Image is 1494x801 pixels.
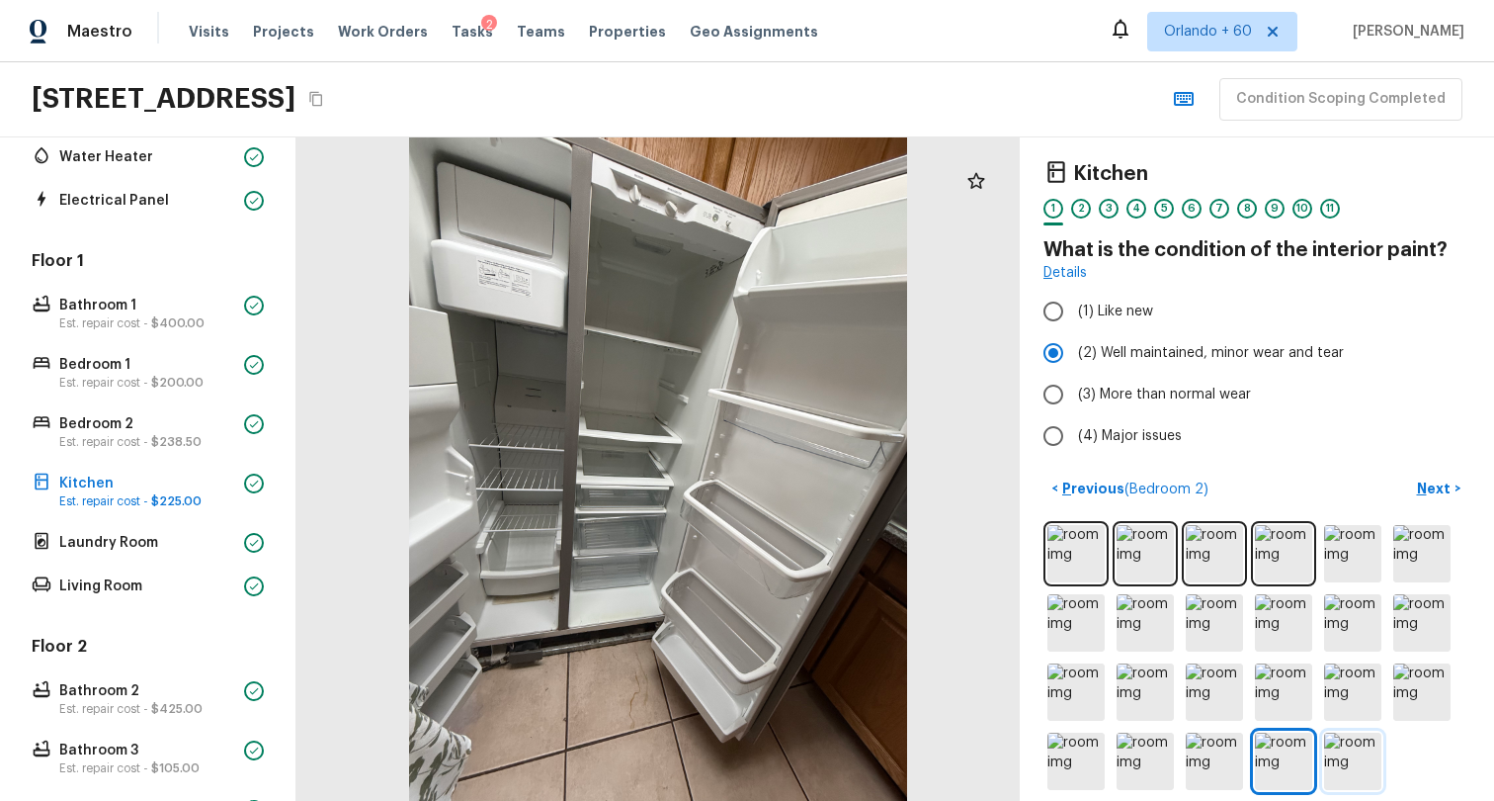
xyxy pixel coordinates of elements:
p: Previous [1058,479,1208,499]
p: Est. repair cost - [59,434,236,450]
p: Est. repair cost - [59,375,236,391]
div: 7 [1209,199,1229,219]
img: room img [1186,664,1243,721]
div: 10 [1292,199,1312,219]
p: Bathroom 1 [59,296,236,315]
p: Bathroom 3 [59,741,236,760]
img: room img [1186,594,1243,652]
img: room img [1393,525,1451,582]
img: room img [1186,525,1243,582]
span: (3) More than normal wear [1078,385,1251,404]
div: 11 [1320,199,1340,219]
p: Bedroom 1 [59,355,236,375]
span: $105.00 [151,762,200,774]
div: 2 [1071,199,1091,219]
img: room img [1186,733,1243,790]
p: Bathroom 2 [59,681,236,701]
span: Visits [189,22,229,42]
img: room img [1117,733,1174,790]
img: room img [1117,594,1174,652]
span: $238.50 [151,436,202,448]
img: room img [1255,664,1312,721]
img: room img [1324,594,1381,652]
div: 5 [1154,199,1174,219]
span: (1) Like new [1078,302,1153,321]
span: $200.00 [151,377,204,389]
p: Electrical Panel [59,191,236,211]
p: Water Heater [59,147,236,167]
p: Est. repair cost - [59,315,236,331]
img: room img [1117,525,1174,582]
div: 1 [1043,199,1063,219]
span: Work Orders [338,22,428,42]
img: room img [1047,594,1105,652]
div: 4 [1126,199,1146,219]
img: room img [1324,525,1381,582]
span: Tasks [452,25,493,39]
span: Geo Assignments [690,22,818,42]
span: $400.00 [151,317,205,329]
span: Maestro [67,22,132,42]
span: Properties [589,22,666,42]
p: Laundry Room [59,533,236,553]
span: $225.00 [151,495,202,507]
img: room img [1117,664,1174,721]
img: room img [1255,594,1312,652]
img: room img [1047,733,1105,790]
img: room img [1047,525,1105,582]
p: Est. repair cost - [59,493,236,509]
button: Copy Address [303,86,329,112]
span: (4) Major issues [1078,426,1182,446]
h4: Kitchen [1073,161,1148,187]
span: Projects [253,22,314,42]
h5: Floor 1 [28,250,268,276]
span: $425.00 [151,703,203,715]
span: Orlando + 60 [1164,22,1252,42]
span: Teams [517,22,565,42]
div: 2 [481,15,497,35]
button: Next> [1407,473,1470,505]
span: (2) Well maintained, minor wear and tear [1078,343,1344,363]
p: Est. repair cost - [59,701,236,717]
img: room img [1255,733,1312,790]
button: <Previous(Bedroom 2) [1043,473,1216,505]
p: Living Room [59,577,236,596]
div: 6 [1182,199,1202,219]
a: Details [1043,263,1087,283]
p: Bedroom 2 [59,414,236,434]
img: room img [1255,525,1312,582]
p: Kitchen [59,474,236,493]
p: Next [1417,479,1454,498]
span: [PERSON_NAME] [1345,22,1464,42]
p: Est. repair cost - [59,760,236,776]
img: room img [1393,664,1451,721]
img: room img [1324,733,1381,790]
h4: What is the condition of the interior paint? [1043,237,1470,263]
h2: [STREET_ADDRESS] [32,81,295,117]
img: room img [1324,664,1381,721]
div: 3 [1099,199,1119,219]
img: room img [1047,664,1105,721]
div: 9 [1265,199,1285,219]
span: ( Bedroom 2 ) [1124,483,1208,496]
h5: Floor 2 [28,636,268,662]
div: 8 [1237,199,1257,219]
img: room img [1393,594,1451,652]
